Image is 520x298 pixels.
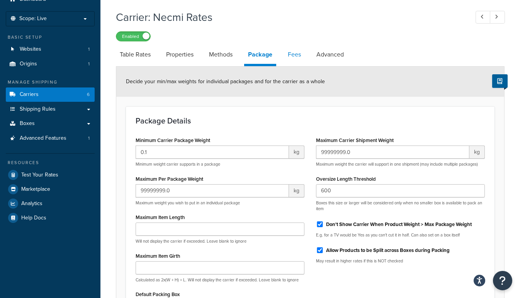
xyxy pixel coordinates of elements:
span: 1 [88,46,90,53]
a: Origins1 [6,57,95,71]
label: Allow Products to be Split across Boxes during Packing [326,247,450,254]
p: May result in higher rates if this is NOT checked [316,258,485,264]
div: Manage Shipping [6,79,95,86]
a: Properties [162,45,197,64]
a: Next Record [490,11,505,24]
span: Scope: Live [19,15,47,22]
a: Table Rates [116,45,155,64]
span: kg [289,184,304,197]
span: Help Docs [21,215,46,221]
span: Websites [20,46,41,53]
div: Resources [6,159,95,166]
a: Methods [205,45,236,64]
li: Websites [6,42,95,57]
label: Oversize Length Threshold [316,176,376,182]
li: Origins [6,57,95,71]
a: Websites1 [6,42,95,57]
span: Test Your Rates [21,172,58,178]
a: Shipping Rules [6,102,95,116]
span: Analytics [21,200,42,207]
label: Default Packing Box [136,291,180,297]
label: Maximum Per Package Weight [136,176,203,182]
h1: Carrier: Necmi Rates [116,10,461,25]
li: Advanced Features [6,131,95,146]
a: Previous Record [476,11,491,24]
a: Test Your Rates [6,168,95,182]
span: Decide your min/max weights for individual packages and for the carrier as a whole [126,77,325,86]
label: Maximum Item Girth [136,253,180,259]
span: Origins [20,61,37,67]
label: Maximum Item Length [136,214,185,220]
li: Carriers [6,87,95,102]
a: Marketplace [6,182,95,196]
a: Analytics [6,197,95,211]
label: Minimum Carrier Package Weight [136,137,210,143]
span: Advanced Features [20,135,66,142]
span: 6 [87,91,90,98]
a: Advanced [313,45,348,64]
span: Boxes [20,120,35,127]
a: Advanced Features1 [6,131,95,146]
div: Basic Setup [6,34,95,41]
p: E.g. for a TV would be Yes as you can't cut it in half. Can also set on a box itself [316,232,485,238]
span: 1 [88,61,90,67]
label: Maximum Carrier Shipment Weight [316,137,394,143]
p: Boxes this size or larger will be considered only when no smaller box is available to pack an item [316,200,485,212]
a: Package [244,45,276,66]
button: Open Resource Center [493,271,512,290]
a: Fees [284,45,305,64]
a: Boxes [6,116,95,131]
p: Maximum weight the carrier will support in one shipment (may include multiple packages) [316,161,485,167]
p: Will not display the carrier if exceeded. Leave blank to ignore [136,238,304,244]
span: kg [289,146,304,159]
span: Marketplace [21,186,50,193]
h3: Package Details [136,116,485,125]
span: 1 [88,135,90,142]
span: Shipping Rules [20,106,56,113]
a: Help Docs [6,211,95,225]
button: Show Help Docs [492,74,508,88]
span: Carriers [20,91,39,98]
label: Don't Show Carrier When Product Weight > Max Package Weight [326,221,472,228]
p: Minimum weight carrier supports in a package [136,161,304,167]
label: Enabled [116,32,150,41]
span: kg [469,146,485,159]
p: Calculated as 2x(W + H) + L. Will not display the carrier if exceeded. Leave blank to ignore [136,277,304,283]
a: Carriers6 [6,87,95,102]
p: Maximum weight you wish to put in an individual package [136,200,304,206]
